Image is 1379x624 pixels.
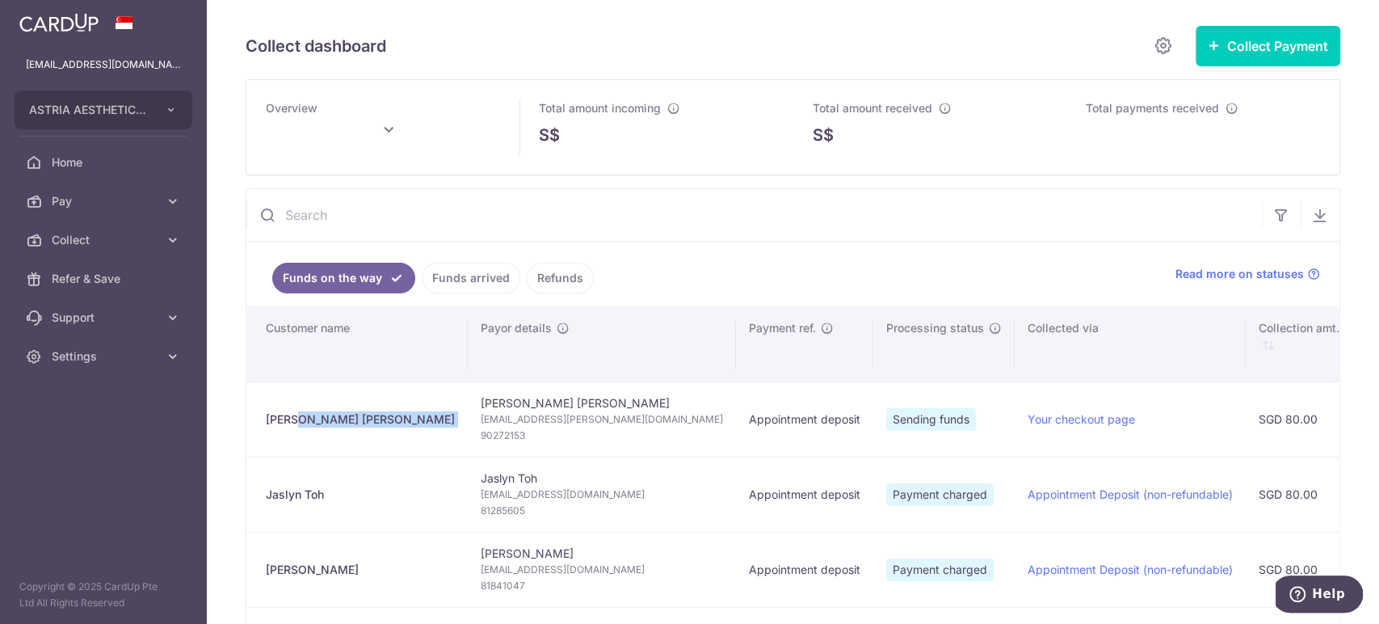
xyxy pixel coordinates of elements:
[1028,487,1233,501] a: Appointment Deposit (non-refundable)
[1246,307,1367,382] th: Collection amt. : activate to sort column ascending
[481,578,723,594] span: 81841047
[736,382,873,457] td: Appointment deposit
[1028,412,1135,426] a: Your checkout page
[26,57,181,73] p: [EMAIL_ADDRESS][DOMAIN_NAME]
[1246,532,1367,607] td: SGD 80.00
[272,263,415,293] a: Funds on the way
[527,263,594,293] a: Refunds
[539,101,661,115] span: Total amount incoming
[1196,26,1340,66] button: Collect Payment
[1246,382,1367,457] td: SGD 80.00
[736,457,873,532] td: Appointment deposit
[15,91,192,129] button: ASTRIA AESTHETICS PTE. LTD.
[52,348,158,365] span: Settings
[481,487,723,503] span: [EMAIL_ADDRESS][DOMAIN_NAME]
[873,307,1015,382] th: Processing status
[886,559,994,581] span: Payment charged
[813,101,932,115] span: Total amount received
[422,263,520,293] a: Funds arrived
[1175,266,1320,282] a: Read more on statuses
[1175,266,1304,282] span: Read more on statuses
[481,562,723,578] span: [EMAIL_ADDRESS][DOMAIN_NAME]
[266,411,455,428] div: [PERSON_NAME] [PERSON_NAME]
[886,483,994,506] span: Payment charged
[1028,563,1233,576] a: Appointment Deposit (non-refundable)
[539,123,560,147] span: S$
[36,11,69,26] span: Help
[1086,101,1219,115] span: Total payments received
[736,532,873,607] td: Appointment deposit
[29,102,149,118] span: ASTRIA AESTHETICS PTE. LTD.
[52,310,158,326] span: Support
[481,503,723,519] span: 81285605
[481,428,723,444] span: 90272153
[52,154,158,171] span: Home
[19,13,99,32] img: CardUp
[52,193,158,209] span: Pay
[246,189,1262,241] input: Search
[736,307,873,382] th: Payment ref.
[1015,307,1246,382] th: Collected via
[468,532,736,607] td: [PERSON_NAME]
[813,123,834,147] span: S$
[468,457,736,532] td: Jaslyn Toh
[266,562,455,578] div: [PERSON_NAME]
[246,307,468,382] th: Customer name
[886,408,976,431] span: Sending funds
[246,33,386,59] h5: Collect dashboard
[266,101,317,115] span: Overview
[1259,320,1339,336] span: Collection amt.
[266,487,455,503] div: Jaslyn Toh
[1246,457,1367,532] td: SGD 80.00
[886,320,984,336] span: Processing status
[468,382,736,457] td: [PERSON_NAME] [PERSON_NAME]
[468,307,736,382] th: Payor details
[1276,576,1363,616] iframe: Opens a widget where you can find more information
[481,411,723,428] span: [EMAIL_ADDRESS][PERSON_NAME][DOMAIN_NAME]
[749,320,816,336] span: Payment ref.
[481,320,552,336] span: Payor details
[52,232,158,248] span: Collect
[52,271,158,287] span: Refer & Save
